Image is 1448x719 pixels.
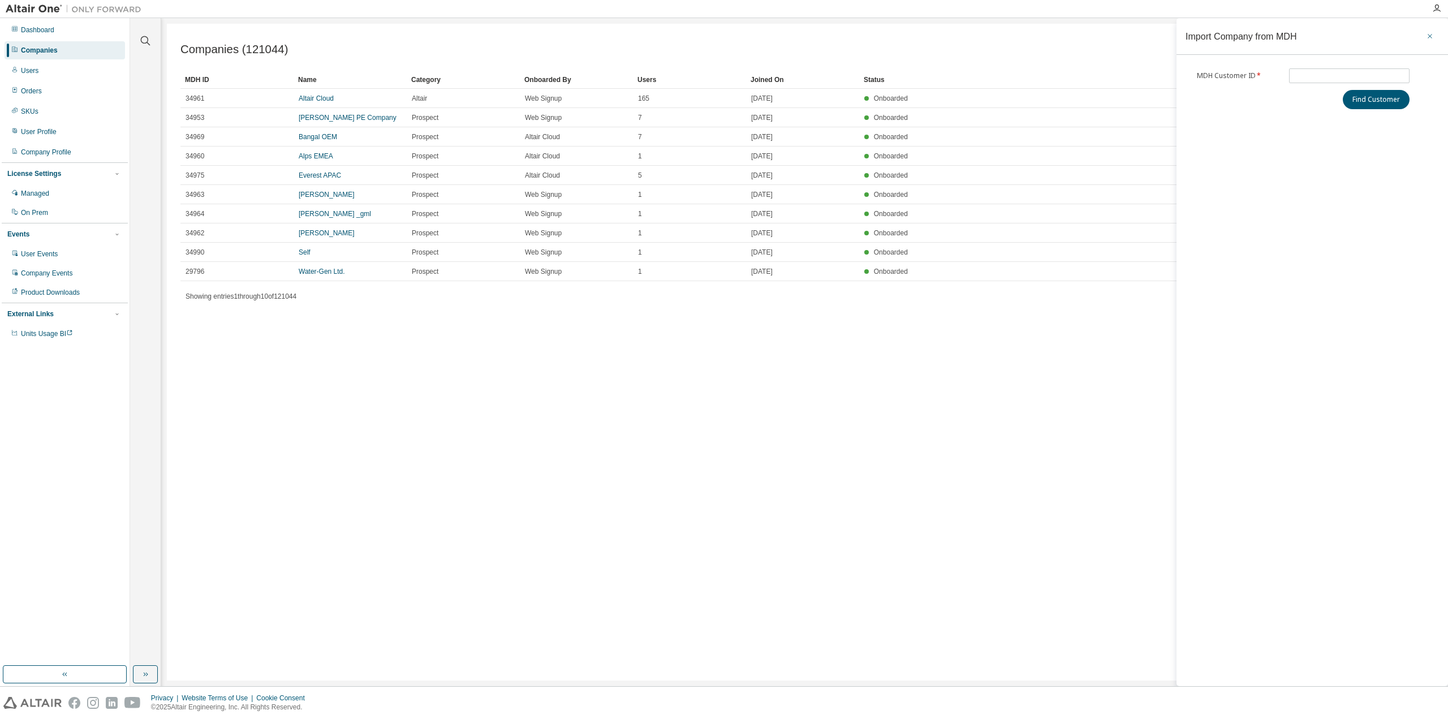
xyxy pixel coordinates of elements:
span: Prospect [412,248,438,257]
span: Onboarded [874,191,908,199]
div: Privacy [151,694,182,703]
span: [DATE] [751,171,773,180]
span: Web Signup [525,267,562,276]
div: Managed [21,189,49,198]
span: 1 [638,248,642,257]
span: 34960 [186,152,204,161]
div: Orders [21,87,42,96]
div: Company Profile [21,148,71,157]
span: Prospect [412,190,438,199]
div: On Prem [21,208,48,217]
span: 165 [638,94,649,103]
img: linkedin.svg [106,697,118,709]
span: [DATE] [751,248,773,257]
span: Web Signup [525,209,562,218]
span: [DATE] [751,267,773,276]
span: 1 [638,209,642,218]
span: Onboarded [874,171,908,179]
span: Prospect [412,229,438,238]
div: Import Company from MDH [1186,32,1297,41]
span: 34961 [186,94,204,103]
span: 5 [638,171,642,180]
span: 1 [638,267,642,276]
div: Joined On [751,71,855,89]
a: Alps EMEA [299,152,333,160]
span: Prospect [412,267,438,276]
span: 1 [638,152,642,161]
span: Units Usage BI [21,330,73,338]
label: MDH Customer ID [1197,71,1282,80]
span: Onboarded [874,114,908,122]
span: Onboarded [874,133,908,141]
div: Companies [21,46,58,55]
div: Category [411,71,515,89]
span: Prospect [412,209,438,218]
span: Web Signup [525,248,562,257]
a: Altair Cloud [299,94,334,102]
span: 1 [638,190,642,199]
span: Onboarded [874,94,908,102]
span: Prospect [412,152,438,161]
a: [PERSON_NAME] PE Company [299,114,397,122]
div: SKUs [21,107,38,116]
span: 7 [638,132,642,141]
span: [DATE] [751,132,773,141]
div: Users [637,71,742,89]
div: Dashboard [21,25,54,35]
span: Web Signup [525,190,562,199]
span: [DATE] [751,94,773,103]
span: 34963 [186,190,204,199]
div: External Links [7,309,54,318]
span: Prospect [412,132,438,141]
span: 34969 [186,132,204,141]
span: Onboarded [874,210,908,218]
span: Prospect [412,171,438,180]
a: Self [299,248,311,256]
div: Name [298,71,402,89]
div: User Events [21,249,58,259]
img: Altair One [6,3,147,15]
div: Product Downloads [21,288,80,297]
div: License Settings [7,169,61,178]
span: [DATE] [751,113,773,122]
span: Onboarded [874,248,908,256]
img: altair_logo.svg [3,697,62,709]
p: © 2025 Altair Engineering, Inc. All Rights Reserved. [151,703,312,712]
a: Water-Gen Ltd. [299,268,345,275]
span: Companies (121044) [180,43,288,56]
span: Web Signup [525,113,562,122]
div: MDH ID [185,71,289,89]
div: Company Events [21,269,72,278]
button: Find Customer [1343,90,1410,109]
span: Altair Cloud [525,171,560,180]
span: 34990 [186,248,204,257]
a: Everest APAC [299,171,341,179]
span: [DATE] [751,152,773,161]
img: youtube.svg [124,697,141,709]
span: Altair Cloud [525,132,560,141]
span: 34962 [186,229,204,238]
span: [DATE] [751,229,773,238]
span: Web Signup [525,229,562,238]
div: Status [864,71,1361,89]
a: [PERSON_NAME] _gml [299,210,371,218]
img: facebook.svg [68,697,80,709]
div: Users [21,66,38,75]
span: Altair Cloud [525,152,560,161]
div: Onboarded By [524,71,628,89]
span: 29796 [186,267,204,276]
span: 7 [638,113,642,122]
div: Cookie Consent [256,694,311,703]
img: instagram.svg [87,697,99,709]
span: 1 [638,229,642,238]
div: Website Terms of Use [182,694,256,703]
span: 34953 [186,113,204,122]
span: Prospect [412,113,438,122]
span: Showing entries 1 through 10 of 121044 [186,292,296,300]
div: Events [7,230,29,239]
a: [PERSON_NAME] [299,191,355,199]
a: Bangal OEM [299,133,337,141]
span: Altair [412,94,427,103]
span: Onboarded [874,152,908,160]
span: [DATE] [751,190,773,199]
